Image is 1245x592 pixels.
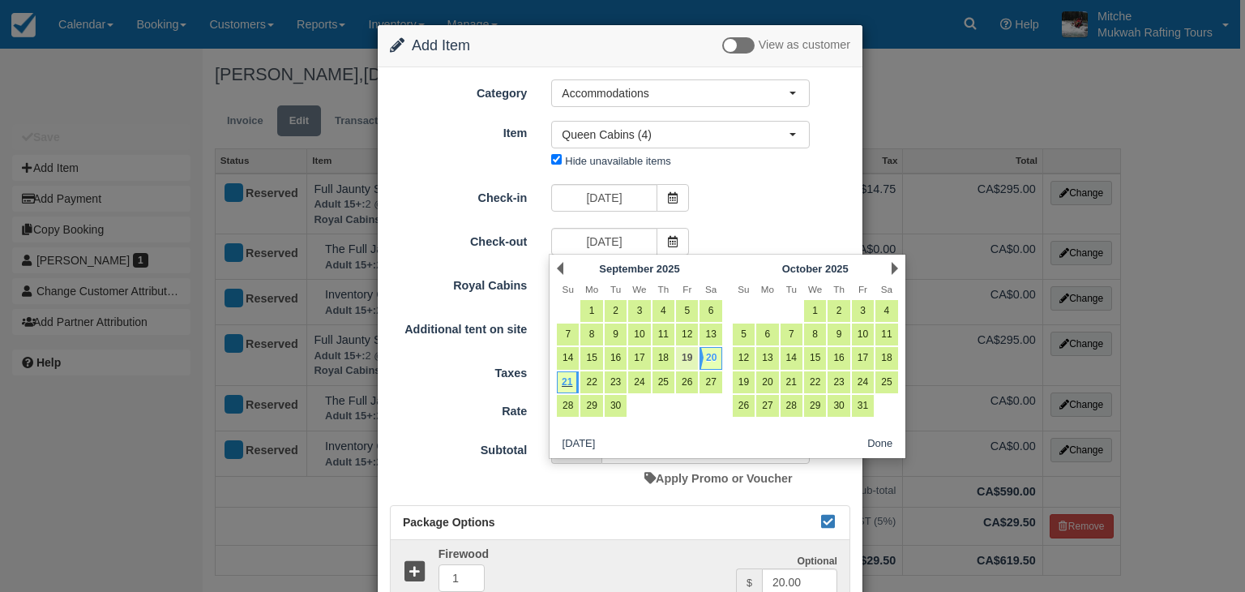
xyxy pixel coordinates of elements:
span: Wednesday [632,284,646,294]
span: Monday [761,284,774,294]
a: 21 [781,371,802,393]
a: 20 [700,347,721,369]
a: 26 [733,395,755,417]
a: 13 [756,347,778,369]
a: 18 [652,347,674,369]
a: 31 [852,395,874,417]
span: Friday [682,284,691,294]
a: 25 [875,371,897,393]
span: Add Item [412,37,470,54]
a: 19 [733,371,755,393]
a: 20 [756,371,778,393]
span: Tuesday [610,284,621,294]
a: 3 [852,300,874,322]
span: Saturday [705,284,717,294]
label: Item [378,119,539,142]
label: Subtotal [378,436,539,459]
span: 2025 [657,263,680,275]
label: Category [378,79,539,102]
a: 17 [852,347,874,369]
a: 6 [756,324,778,345]
a: 13 [700,324,721,345]
span: Sunday [563,284,574,294]
a: 22 [580,371,602,393]
a: 5 [733,324,755,345]
button: Queen Cabins (4) [551,121,810,148]
a: 16 [605,347,627,369]
span: September [599,263,653,275]
a: 26 [676,371,698,393]
span: Monday [585,284,598,294]
a: 1 [804,300,826,322]
a: 21 [557,371,579,393]
a: 14 [781,347,802,369]
div: 1 Night @ CA$65.00 [539,399,862,426]
a: 28 [557,395,579,417]
label: Taxes [378,359,539,382]
a: 16 [828,347,849,369]
a: 17 [628,347,650,369]
a: 24 [628,371,650,393]
a: 8 [580,324,602,345]
a: 15 [804,347,826,369]
a: 25 [652,371,674,393]
label: Royal Cabins [378,272,539,294]
a: 15 [580,347,602,369]
label: Rate [378,397,539,420]
span: Package Options [403,516,495,529]
a: 18 [875,347,897,369]
span: Wednesday [808,284,822,294]
a: 9 [828,324,849,345]
small: $ [747,577,752,589]
button: Done [861,434,899,454]
a: 11 [652,324,674,345]
a: 2 [605,300,627,322]
a: 4 [652,300,674,322]
a: Prev [557,262,563,275]
span: Saturday [881,284,892,294]
a: 2 [828,300,849,322]
a: 4 [875,300,897,322]
a: 19 [676,347,698,369]
span: Thursday [833,284,845,294]
a: 23 [605,371,627,393]
span: Tuesday [786,284,797,294]
a: 29 [580,395,602,417]
label: Check-in [378,184,539,207]
a: 9 [605,324,627,345]
a: 12 [733,347,755,369]
a: Apply Promo or Voucher [644,472,792,485]
span: October [782,263,823,275]
a: 11 [875,324,897,345]
span: Accommodations [562,85,789,101]
span: View as customer [759,39,850,52]
span: 2025 [825,263,849,275]
a: 5 [676,300,698,322]
a: 29 [804,395,826,417]
strong: Optional [797,556,837,567]
a: 24 [852,371,874,393]
a: 3 [628,300,650,322]
label: Check-out [378,228,539,251]
h5: Firewood [426,548,736,560]
a: 10 [852,324,874,345]
a: 27 [756,395,778,417]
span: Thursday [658,284,670,294]
label: Hide unavailable items [565,155,670,167]
a: 30 [605,395,627,417]
a: 12 [676,324,698,345]
a: 6 [700,300,721,322]
label: Additional tent on site [378,315,539,338]
a: 14 [557,347,579,369]
span: Sunday [738,284,749,294]
span: Queen Cabins (4) [562,127,789,143]
a: 30 [828,395,849,417]
button: Accommodations [551,79,810,107]
a: 22 [804,371,826,393]
a: 27 [700,371,721,393]
a: 10 [628,324,650,345]
span: Friday [858,284,867,294]
a: 7 [781,324,802,345]
a: 23 [828,371,849,393]
a: Next [892,262,898,275]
